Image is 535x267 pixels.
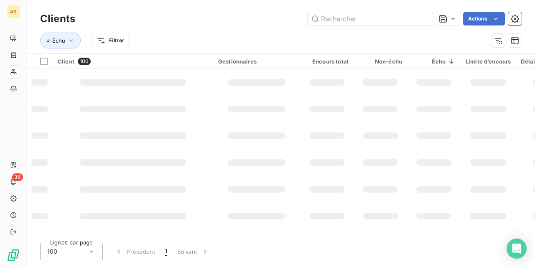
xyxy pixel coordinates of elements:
[47,247,57,256] span: 100
[12,173,23,181] span: 36
[359,58,402,65] div: Non-échu
[78,58,91,65] span: 100
[172,243,214,260] button: Suivant
[7,249,20,262] img: Logo LeanPay
[218,58,295,65] div: Gestionnaires
[7,5,20,18] div: AS
[160,243,172,260] button: 1
[412,58,456,65] div: Échu
[165,247,167,256] span: 1
[305,58,349,65] div: Encours total
[308,12,433,25] input: Rechercher
[40,11,75,26] h3: Clients
[52,37,65,44] span: Échu
[507,239,527,259] div: Open Intercom Messenger
[91,34,130,47] button: Filtrer
[463,12,505,25] button: Actions
[58,58,74,65] span: Client
[40,33,81,48] button: Échu
[110,243,160,260] button: Précédent
[466,58,511,65] div: Limite d’encours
